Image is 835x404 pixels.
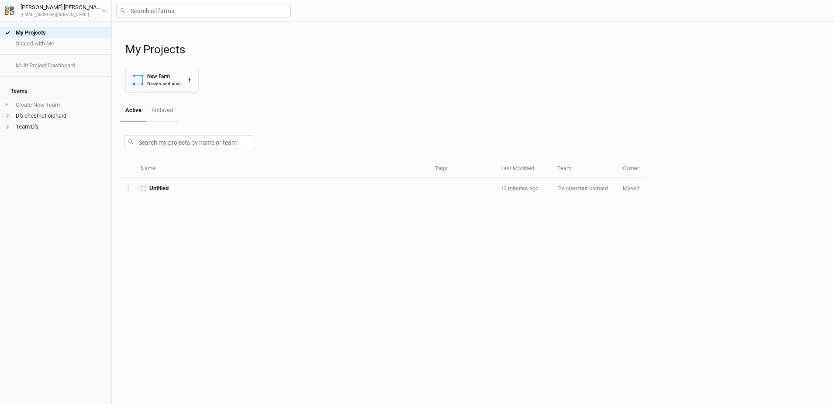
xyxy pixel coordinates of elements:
div: Design and plan [147,80,181,87]
a: Active [121,100,146,122]
span: Aug 25, 2025 11:18 AM [500,185,538,192]
th: Owner [618,160,645,178]
input: Search all farms [116,4,291,17]
h4: Teams [5,82,106,100]
span: Untitled [149,185,169,192]
div: New Farm [147,73,181,80]
div: + [188,75,191,84]
a: Archived [146,100,177,121]
span: + [5,101,8,108]
input: Search my projects by name or team [124,136,255,149]
th: Team [552,160,618,178]
span: scstlutz@gmail.com [623,185,640,192]
th: Tags [430,160,496,178]
td: D's chestnut orchard [552,178,618,201]
div: [EMAIL_ADDRESS][DOMAIN_NAME] [21,12,102,18]
div: [PERSON_NAME] [PERSON_NAME] [21,3,102,12]
th: Last Modified [496,160,552,178]
button: New FarmDesign and plan+ [125,67,199,93]
button: [PERSON_NAME] [PERSON_NAME][EMAIL_ADDRESS][DOMAIN_NAME] [4,3,107,18]
h1: My Projects [125,43,826,56]
th: Name [136,160,430,178]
